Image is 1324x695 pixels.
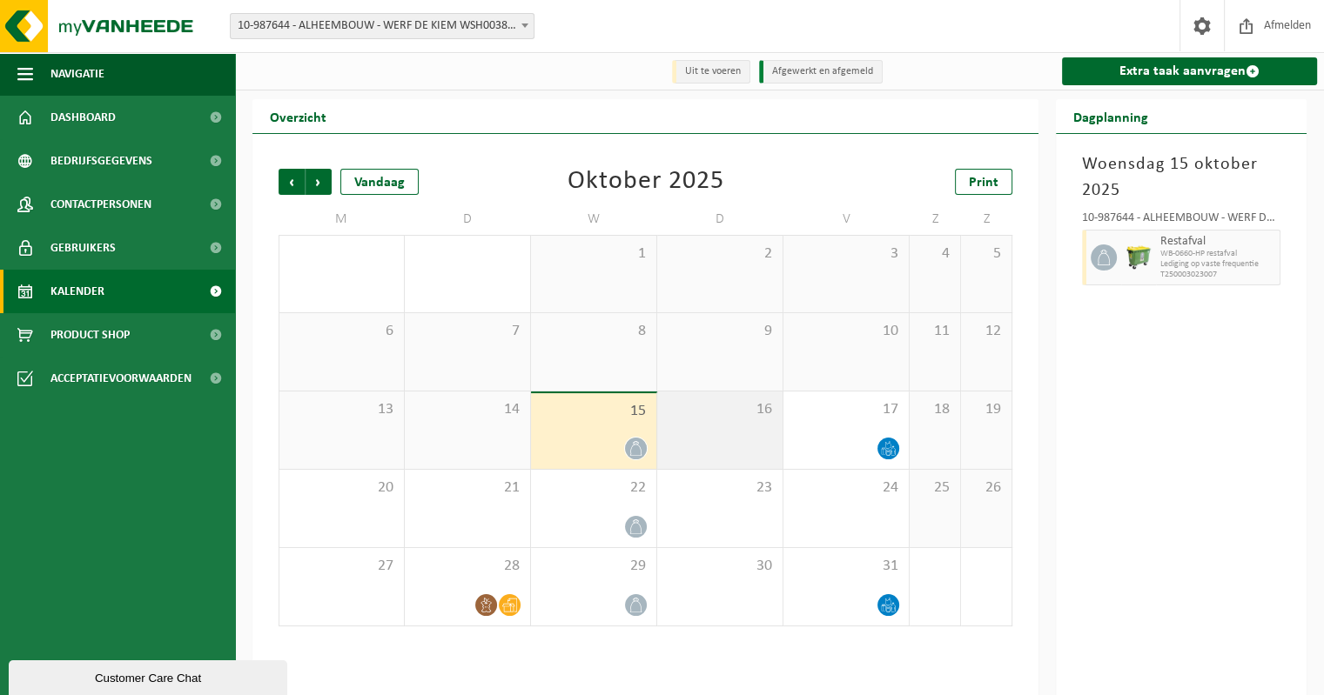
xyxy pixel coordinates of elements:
span: Lediging op vaste frequentie [1160,259,1275,270]
li: Uit te voeren [672,60,750,84]
span: 15 [540,402,648,421]
span: 23 [666,478,774,498]
td: M [279,204,405,235]
span: T250003023007 [1160,270,1275,280]
span: 31 [792,557,900,576]
span: Vorige [279,169,305,195]
span: 26 [970,478,1003,498]
span: 28 [413,557,521,576]
h2: Overzicht [252,99,344,133]
span: Bedrijfsgegevens [50,139,152,183]
td: W [531,204,657,235]
span: Restafval [1160,235,1275,249]
span: 25 [918,478,951,498]
td: D [405,204,531,235]
td: Z [961,204,1012,235]
span: 5 [970,244,1003,264]
h2: Dagplanning [1056,99,1166,133]
span: 18 [918,400,951,419]
span: 10 [792,322,900,341]
span: Kalender [50,270,104,313]
span: Volgende [306,169,332,195]
span: 19 [970,400,1003,419]
td: Z [910,204,961,235]
span: 11 [918,322,951,341]
td: D [657,204,783,235]
div: 10-987644 - ALHEEMBOUW - WERF DE KIEM WSH0038 - RUISELEDE [1082,212,1280,230]
h3: Woensdag 15 oktober 2025 [1082,151,1280,204]
iframe: chat widget [9,657,291,695]
span: 16 [666,400,774,419]
span: 24 [792,478,900,498]
span: 21 [413,478,521,498]
span: 27 [288,557,395,576]
span: 3 [792,244,900,264]
div: Vandaag [340,169,419,195]
span: Acceptatievoorwaarden [50,357,192,400]
span: Print [969,176,998,190]
span: 8 [540,322,648,341]
a: Extra taak aanvragen [1062,57,1317,85]
span: 10-987644 - ALHEEMBOUW - WERF DE KIEM WSH0038 - RUISELEDE [230,13,534,39]
span: 29 [540,557,648,576]
img: WB-0660-HPE-GN-50 [1126,244,1152,271]
span: 1 [540,244,648,264]
span: 13 [288,400,395,419]
span: 10-987644 - ALHEEMBOUW - WERF DE KIEM WSH0038 - RUISELEDE [231,14,534,38]
span: 9 [666,322,774,341]
span: 20 [288,478,395,498]
span: Navigatie [50,52,104,96]
div: Oktober 2025 [568,169,724,195]
span: 22 [540,478,648,498]
td: V [783,204,910,235]
span: Gebruikers [50,226,116,270]
span: 14 [413,400,521,419]
span: Product Shop [50,313,130,357]
span: 17 [792,400,900,419]
span: 30 [666,557,774,576]
span: 6 [288,322,395,341]
span: 4 [918,244,951,264]
span: 12 [970,322,1003,341]
a: Print [955,169,1012,195]
span: Contactpersonen [50,183,151,226]
span: 2 [666,244,774,264]
span: WB-0660-HP restafval [1160,249,1275,259]
span: Dashboard [50,96,116,139]
span: 7 [413,322,521,341]
li: Afgewerkt en afgemeld [759,60,883,84]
